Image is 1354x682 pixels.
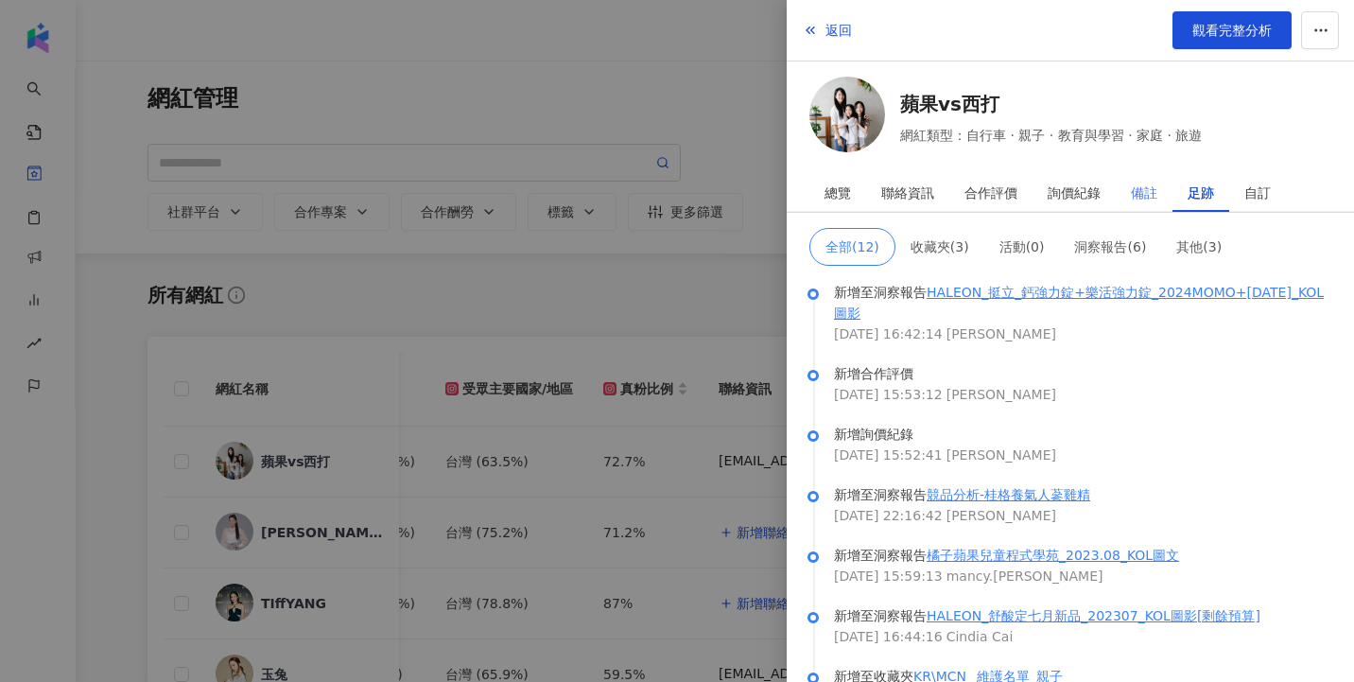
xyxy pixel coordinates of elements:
[946,445,1056,465] span: [PERSON_NAME]
[927,487,1090,502] a: 競品分析-桂格養氣人蔘雞精
[834,424,1331,445] div: 新增詢價紀錄
[1059,228,1161,266] button: 洞察報告(6)
[809,77,885,159] a: KOL Avatar
[809,77,885,152] img: KOL Avatar
[834,384,943,405] span: [DATE] 15:53:12
[911,239,969,254] span: 收藏夾 ( 3 )
[825,174,851,212] div: 總覽
[825,23,852,38] span: 返回
[1176,239,1222,254] span: 其他 ( 3 )
[834,566,943,586] span: [DATE] 15:59:13
[964,174,1017,212] div: 合作評價
[946,505,1056,526] span: [PERSON_NAME]
[881,174,934,212] div: 聯絡資訊
[895,228,984,266] button: 收藏夾(3)
[834,626,943,647] span: [DATE] 16:44:16
[900,91,1202,117] a: 蘋果vs西打
[900,125,1202,146] span: 網紅類型：自行車 · 親子 · 教育與學習 · 家庭 · 旅遊
[825,239,879,254] span: 全部 ( 12 )
[1048,174,1101,212] div: 詢價紀錄
[1188,174,1214,212] div: 足跡
[1074,239,1146,254] span: 洞察報告 ( 6 )
[946,626,1014,647] span: Cindia Cai
[834,505,943,526] span: [DATE] 22:16:42
[1131,174,1157,212] div: 備註
[834,605,1331,626] div: 新增至洞察報告
[834,285,1324,321] a: HALEON_挺立_鈣強力錠+樂活強力錠_2024MOMO+[DATE]_KOL圖影
[946,324,1056,344] span: [PERSON_NAME]
[1244,174,1271,212] div: 自訂
[999,239,1045,254] span: 活動 ( 0 )
[984,228,1060,266] button: 活動(0)
[946,566,1103,586] span: mancy.[PERSON_NAME]
[809,228,895,266] button: 全部(12)
[834,545,1331,566] div: 新增至洞察報告
[834,445,943,465] span: [DATE] 15:52:41
[927,548,1179,563] a: 橘子蘋果兒童程式學苑_2023.08_KOL圖文
[1192,23,1272,38] span: 觀看完整分析
[946,384,1056,405] span: [PERSON_NAME]
[927,608,1260,623] a: HALEON_舒酸定七月新品_202307_KOL圖影[剩餘預算]
[834,282,1331,324] div: 新增至洞察報告
[802,11,853,49] button: 返回
[834,324,943,344] span: [DATE] 16:42:14
[1172,11,1292,49] a: 觀看完整分析
[834,363,1331,384] div: 新增合作評價
[1161,228,1237,266] button: 其他(3)
[834,484,1331,505] div: 新增至洞察報告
